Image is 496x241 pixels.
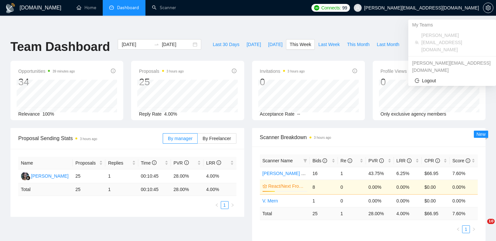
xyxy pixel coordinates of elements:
a: [PERSON_NAME] Development [263,171,328,176]
button: This Week [286,39,315,50]
img: RS [21,172,29,180]
span: Invitations [260,67,305,75]
button: Last Month [373,39,403,50]
button: setting [483,3,493,13]
td: 8 [310,180,338,194]
li: Previous Page [213,201,221,209]
span: 4.00% [164,111,177,117]
span: info-circle [111,69,115,73]
span: info-circle [232,69,236,73]
td: 28.00 % [171,183,203,196]
time: 39 minutes ago [53,70,75,73]
iframe: Intercom live chat [474,219,489,234]
td: $ 66.95 [422,207,450,220]
span: CPR [424,158,440,163]
span: info-circle [379,158,384,163]
span: This Week [290,41,311,48]
h1: Team Dashboard [10,39,110,55]
span: Last Week [318,41,340,48]
span: left [456,227,460,231]
span: Time [141,160,157,166]
th: Name [18,157,73,169]
span: Dashboard [117,5,139,10]
span: Logout [415,77,489,84]
input: Start date [122,41,151,48]
a: searchScanner [152,5,176,10]
span: Opportunities [18,67,75,75]
button: left [454,225,462,233]
img: logo [5,3,16,13]
a: setting [483,5,493,10]
li: Previous Page [454,225,462,233]
span: info-circle [217,160,221,165]
time: 3 hours ago [314,136,331,139]
span: to [154,42,159,47]
li: Next Page [229,201,236,209]
td: 1 [105,183,138,196]
span: Last 30 Days [213,41,239,48]
td: $0.00 [422,180,450,194]
span: info-circle [184,160,189,165]
td: 1 [338,167,366,180]
td: 0.00% [394,180,422,194]
span: Proposal Sending Stats [18,134,163,142]
td: 28.00% [171,169,203,183]
td: $66.95 [422,167,450,180]
td: Total [260,207,310,220]
span: Replies [108,159,130,167]
span: Score [452,158,470,163]
td: 7.60 % [450,207,478,220]
td: 16 [310,167,338,180]
span: 10 [487,219,495,224]
span: Scanner Breakdown [260,133,478,141]
span: [DATE] [268,41,282,48]
a: RS[PERSON_NAME] [21,173,68,178]
span: Connects: [321,4,341,11]
span: [DATE] [247,41,261,48]
td: 0 [338,180,366,194]
span: This Month [347,41,369,48]
a: 1 [462,226,470,233]
span: By manager [168,136,192,141]
button: right [229,201,236,209]
td: 4.00 % [394,207,422,220]
span: Reply Rate [139,111,161,117]
span: logout [415,78,419,83]
span: 100% [42,111,54,117]
span: Proposals [75,159,98,167]
td: 1 [105,169,138,183]
div: 0 [260,76,305,88]
span: info-circle [435,158,440,163]
td: 25 [73,183,105,196]
td: $0.00 [422,194,450,207]
span: team [415,40,419,44]
td: 1 [310,194,338,207]
span: info-circle [466,158,470,163]
input: End date [162,41,191,48]
span: info-circle [353,69,357,73]
span: -- [297,111,300,117]
span: Re [340,158,352,163]
span: Bids [312,158,327,163]
th: Replies [105,157,138,169]
time: 3 hours ago [288,70,305,73]
div: 34 [18,76,75,88]
span: dashboard [109,5,114,10]
span: filter [302,156,308,166]
span: left [215,203,219,207]
td: 4.00% [203,169,236,183]
td: 0.00% [366,194,394,207]
td: Total [18,183,73,196]
span: filter [303,159,307,163]
span: LRR [397,158,412,163]
span: [PERSON_NAME][EMAIL_ADDRESS][DOMAIN_NAME] [421,32,489,53]
button: [DATE] [243,39,264,50]
img: upwork-logo.png [314,5,319,10]
span: Last Month [377,41,399,48]
button: Last 30 Days [209,39,243,50]
a: homeHome [77,5,96,10]
time: 3 hours ago [167,70,184,73]
td: 25 [310,207,338,220]
span: Profile Views [381,67,431,75]
span: PVR [368,158,384,163]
